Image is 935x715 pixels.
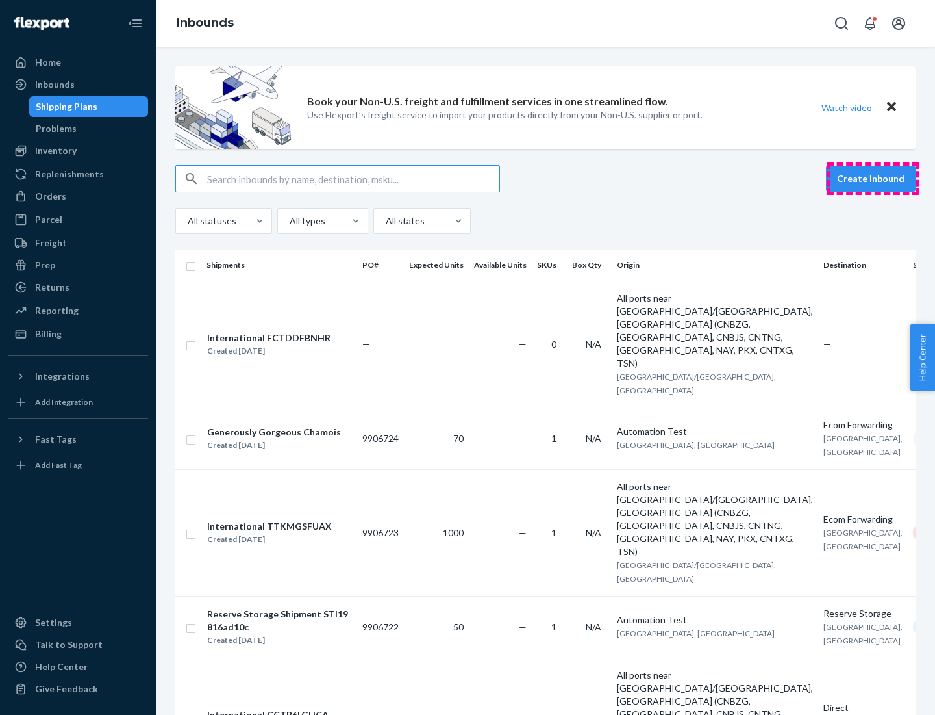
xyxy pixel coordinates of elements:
[288,214,290,227] input: All types
[8,255,148,276] a: Prep
[362,339,370,350] span: —
[35,304,79,317] div: Reporting
[586,527,601,538] span: N/A
[617,560,776,584] span: [GEOGRAPHIC_DATA]/[GEOGRAPHIC_DATA], [GEOGRAPHIC_DATA]
[35,396,93,408] div: Add Integration
[612,250,818,281] th: Origin
[617,480,813,558] div: All ports near [GEOGRAPHIC_DATA]/[GEOGRAPHIC_DATA], [GEOGRAPHIC_DATA] (CNBZG, [GEOGRAPHIC_DATA], ...
[35,259,55,272] div: Prep
[35,616,72,629] div: Settings
[8,324,148,344] a: Billing
[35,682,98,695] div: Give Feedback
[35,144,77,157] div: Inventory
[207,331,330,344] div: International FCTDDFBNHR
[883,98,900,117] button: Close
[207,634,351,647] div: Created [DATE]
[826,166,916,192] button: Create inbound
[35,190,66,203] div: Orders
[8,679,148,699] button: Give Feedback
[8,52,148,73] a: Home
[8,612,148,633] a: Settings
[207,533,332,546] div: Created [DATE]
[357,469,404,596] td: 9906723
[8,656,148,677] a: Help Center
[8,233,148,253] a: Freight
[35,281,69,294] div: Returns
[207,520,332,533] div: International TTKMGSFUAX
[8,634,148,655] a: Talk to Support
[586,339,601,350] span: N/A
[823,528,903,551] span: [GEOGRAPHIC_DATA], [GEOGRAPHIC_DATA]
[617,292,813,370] div: All ports near [GEOGRAPHIC_DATA]/[GEOGRAPHIC_DATA], [GEOGRAPHIC_DATA] (CNBZG, [GEOGRAPHIC_DATA], ...
[586,621,601,632] span: N/A
[823,607,903,620] div: Reserve Storage
[201,250,357,281] th: Shipments
[8,392,148,413] a: Add Integration
[823,513,903,526] div: Ecom Forwarding
[829,10,854,36] button: Open Search Box
[186,214,188,227] input: All statuses
[35,168,104,181] div: Replenishments
[567,250,612,281] th: Box Qty
[8,300,148,321] a: Reporting
[35,328,62,341] div: Billing
[617,629,775,638] span: [GEOGRAPHIC_DATA], [GEOGRAPHIC_DATA]
[404,250,469,281] th: Expected Units
[8,74,148,95] a: Inbounds
[307,109,703,122] p: Use Flexport’s freight service to import your products directly from your Non-U.S. supplier or port.
[823,622,903,645] span: [GEOGRAPHIC_DATA], [GEOGRAPHIC_DATA]
[519,621,527,632] span: —
[823,701,903,714] div: Direct
[453,621,464,632] span: 50
[29,96,149,117] a: Shipping Plans
[35,370,90,383] div: Integrations
[307,94,668,109] p: Book your Non-U.S. freight and fulfillment services in one streamlined flow.
[122,10,148,36] button: Close Navigation
[207,608,351,634] div: Reserve Storage Shipment STI19816ad10c
[207,344,330,357] div: Created [DATE]
[36,122,77,135] div: Problems
[35,237,67,250] div: Freight
[8,209,148,230] a: Parcel
[818,250,908,281] th: Destination
[617,425,813,438] div: Automation Test
[8,186,148,207] a: Orders
[35,213,62,226] div: Parcel
[357,408,404,469] td: 9906724
[8,429,148,450] button: Fast Tags
[823,434,903,457] span: [GEOGRAPHIC_DATA], [GEOGRAPHIC_DATA]
[35,433,77,446] div: Fast Tags
[35,78,75,91] div: Inbounds
[617,372,776,395] span: [GEOGRAPHIC_DATA]/[GEOGRAPHIC_DATA], [GEOGRAPHIC_DATA]
[35,660,88,673] div: Help Center
[532,250,567,281] th: SKUs
[453,433,464,444] span: 70
[8,140,148,161] a: Inventory
[8,164,148,185] a: Replenishments
[207,439,341,452] div: Created [DATE]
[551,527,556,538] span: 1
[8,277,148,298] a: Returns
[519,339,527,350] span: —
[14,17,69,30] img: Flexport logo
[8,455,148,476] a: Add Fast Tag
[384,214,386,227] input: All states
[910,324,935,391] button: Help Center
[35,460,82,471] div: Add Fast Tag
[586,433,601,444] span: N/A
[207,426,341,439] div: Generously Gorgeous Chamois
[617,440,775,450] span: [GEOGRAPHIC_DATA], [GEOGRAPHIC_DATA]
[357,596,404,658] td: 9906722
[823,339,831,350] span: —
[35,638,103,651] div: Talk to Support
[519,433,527,444] span: —
[469,250,532,281] th: Available Units
[519,527,527,538] span: —
[36,100,97,113] div: Shipping Plans
[617,614,813,627] div: Automation Test
[551,621,556,632] span: 1
[29,118,149,139] a: Problems
[857,10,883,36] button: Open notifications
[551,433,556,444] span: 1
